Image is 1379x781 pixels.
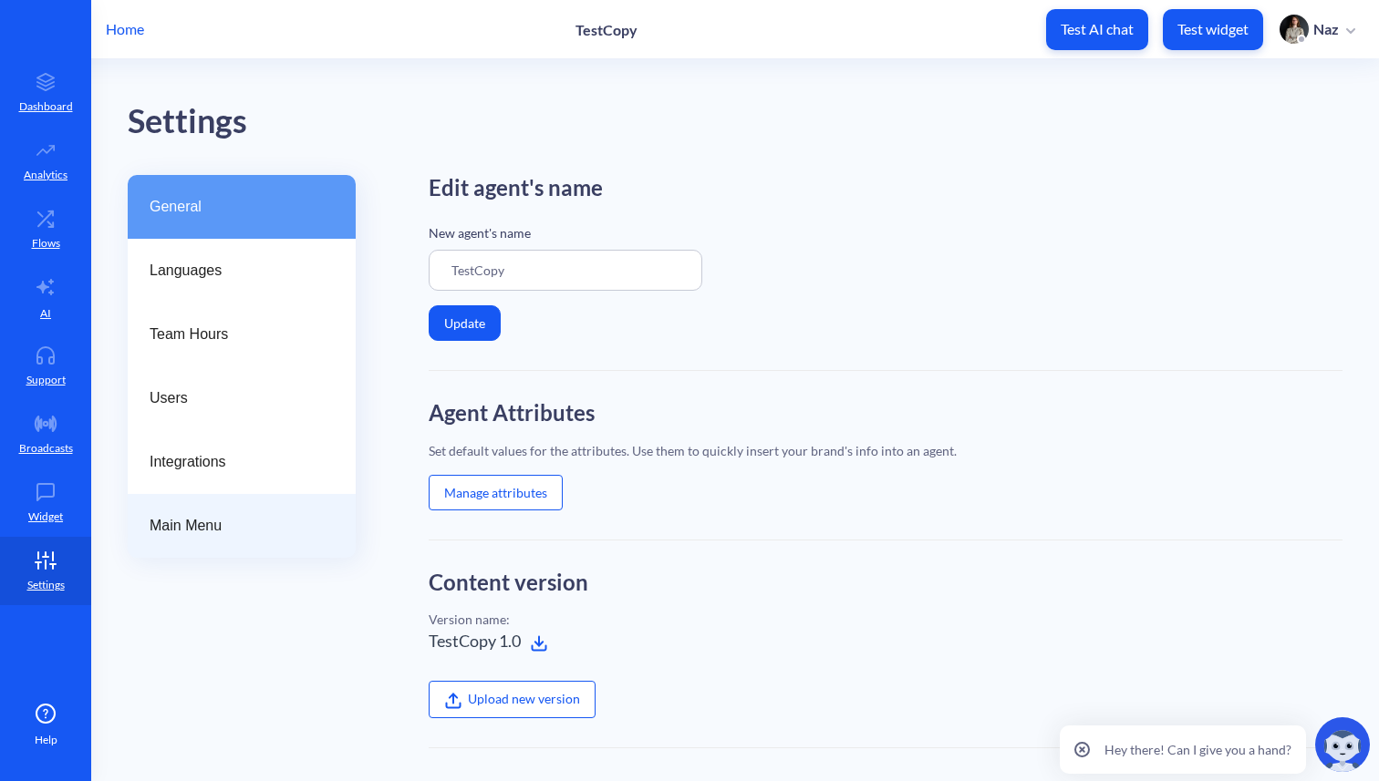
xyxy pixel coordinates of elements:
label: Upload new version [429,681,596,717]
span: Team Hours [150,324,319,345]
p: Analytics [24,167,67,183]
a: Integrations [128,430,356,494]
button: Update [429,305,501,341]
p: Naz [1313,19,1339,39]
button: Test widget [1163,9,1263,50]
div: Set default values for the attributes. Use them to quickly insert your brand's info into an agent. [429,441,1343,460]
span: Help [35,732,57,748]
div: Settings [128,96,1379,148]
a: Languages [128,239,356,303]
p: Settings [27,577,65,593]
p: TestCopy [575,21,638,38]
a: Main Menu [128,494,356,558]
p: Test widget [1177,20,1249,38]
span: Users [150,387,319,409]
span: General [150,196,319,218]
h2: Edit agent's name [429,175,1343,201]
img: copilot-icon.svg [1315,717,1370,772]
img: user photo [1280,15,1309,44]
p: Dashboard [19,98,73,115]
a: General [128,175,356,239]
p: Support [26,372,66,388]
button: user photoNaz [1270,13,1364,46]
input: Enter agent Name [429,250,702,291]
a: Team Hours [128,303,356,366]
p: Widget [28,509,63,525]
p: Test AI chat [1061,20,1134,38]
h2: Content version [429,570,1343,596]
h2: Agent Attributes [429,400,1343,426]
p: Flows [32,235,60,252]
div: Version name: [429,610,1343,629]
span: Integrations [150,451,319,473]
p: New agent's name [429,223,1343,242]
div: TestCopy 1.0 [429,629,1343,653]
a: Users [128,366,356,430]
button: Manage attributes [429,475,563,510]
p: Home [106,18,144,40]
p: Hey there! Can I give you a hand? [1104,740,1291,759]
span: Languages [150,260,319,282]
button: Test AI chat [1046,9,1148,50]
p: AI [40,305,51,322]
p: Broadcasts [19,440,73,457]
span: Main Menu [150,515,319,537]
